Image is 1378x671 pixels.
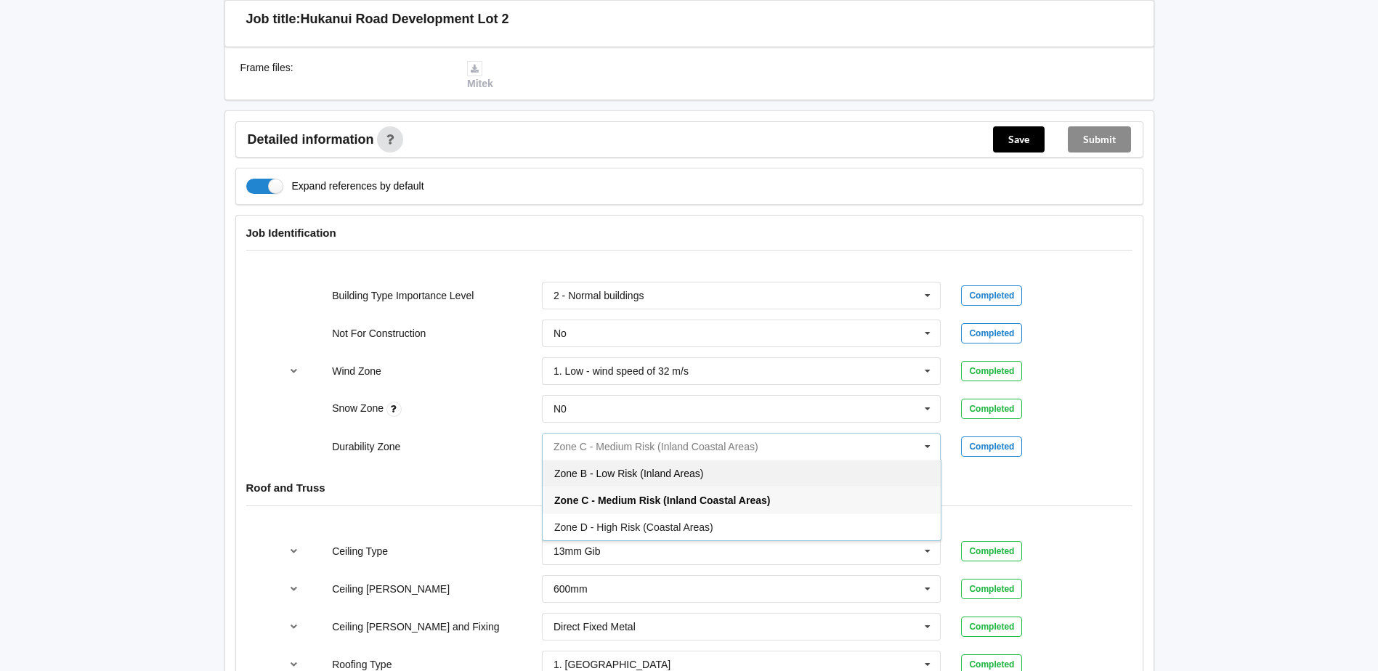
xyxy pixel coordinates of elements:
button: reference-toggle [280,358,308,384]
div: Completed [961,323,1022,343]
label: Ceiling [PERSON_NAME] [332,583,450,595]
label: Snow Zone [332,402,386,414]
h4: Roof and Truss [246,481,1132,495]
div: No [554,328,567,338]
button: reference-toggle [280,576,308,602]
label: Ceiling [PERSON_NAME] and Fixing [332,621,499,633]
label: Building Type Importance Level [332,290,474,301]
label: Roofing Type [332,659,392,670]
div: Completed [961,285,1022,306]
span: Zone B - Low Risk (Inland Areas) [554,468,703,479]
h3: Hukanui Road Development Lot 2 [301,11,509,28]
button: Save [993,126,1045,152]
h4: Job Identification [246,226,1132,240]
span: Detailed information [248,133,374,146]
a: Mitek [467,62,493,89]
label: Durability Zone [332,441,400,452]
div: Completed [961,436,1022,457]
div: 1. [GEOGRAPHIC_DATA] [554,659,670,670]
label: Not For Construction [332,328,426,339]
div: 1. Low - wind speed of 32 m/s [554,366,689,376]
div: Frame files : [230,60,458,91]
button: reference-toggle [280,538,308,564]
label: Ceiling Type [332,545,388,557]
label: Expand references by default [246,179,424,194]
span: Zone C - Medium Risk (Inland Coastal Areas) [554,495,770,506]
div: Completed [961,617,1022,637]
span: Zone D - High Risk (Coastal Areas) [554,521,713,533]
h3: Job title: [246,11,301,28]
div: Completed [961,579,1022,599]
label: Wind Zone [332,365,381,377]
div: 13mm Gib [554,546,601,556]
div: Direct Fixed Metal [554,622,636,632]
div: Completed [961,541,1022,561]
button: reference-toggle [280,614,308,640]
div: 600mm [554,584,588,594]
div: 2 - Normal buildings [554,290,644,301]
div: Completed [961,361,1022,381]
div: Completed [961,399,1022,419]
div: N0 [554,404,567,414]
